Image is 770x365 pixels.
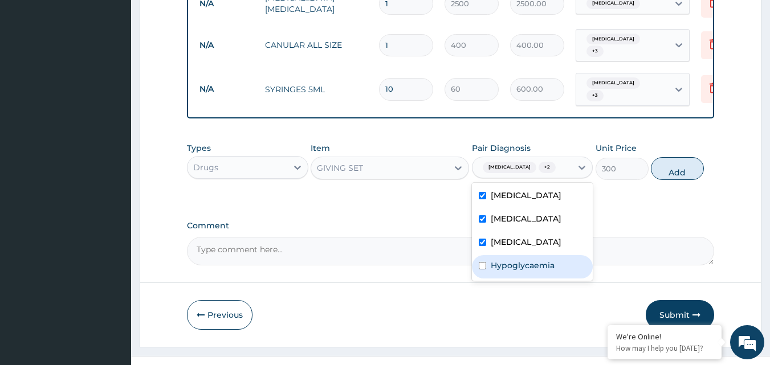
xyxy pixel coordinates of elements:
[194,35,259,56] td: N/A
[187,6,214,33] div: Minimize live chat window
[596,142,637,154] label: Unit Price
[491,190,561,201] label: [MEDICAL_DATA]
[586,90,604,101] span: + 3
[616,343,713,353] p: How may I help you today?
[6,244,217,284] textarea: Type your message and hit 'Enter'
[311,142,330,154] label: Item
[491,213,561,224] label: [MEDICAL_DATA]
[651,157,704,180] button: Add
[491,236,561,248] label: [MEDICAL_DATA]
[539,162,556,173] span: + 2
[66,110,157,225] span: We're online!
[187,143,211,153] label: Types
[187,300,252,330] button: Previous
[21,57,46,85] img: d_794563401_company_1708531726252_794563401
[194,79,259,100] td: N/A
[259,34,373,56] td: CANULAR ALL SIZE
[193,162,218,173] div: Drugs
[616,331,713,342] div: We're Online!
[187,221,715,231] label: Comment
[586,34,640,45] span: [MEDICAL_DATA]
[483,162,536,173] span: [MEDICAL_DATA]
[586,77,640,89] span: [MEDICAL_DATA]
[259,78,373,101] td: SYRINGES 5ML
[646,300,714,330] button: Submit
[59,64,192,79] div: Chat with us now
[586,46,604,57] span: + 3
[472,142,531,154] label: Pair Diagnosis
[317,162,363,174] div: GIVING SET
[491,260,555,271] label: Hypoglycaemia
